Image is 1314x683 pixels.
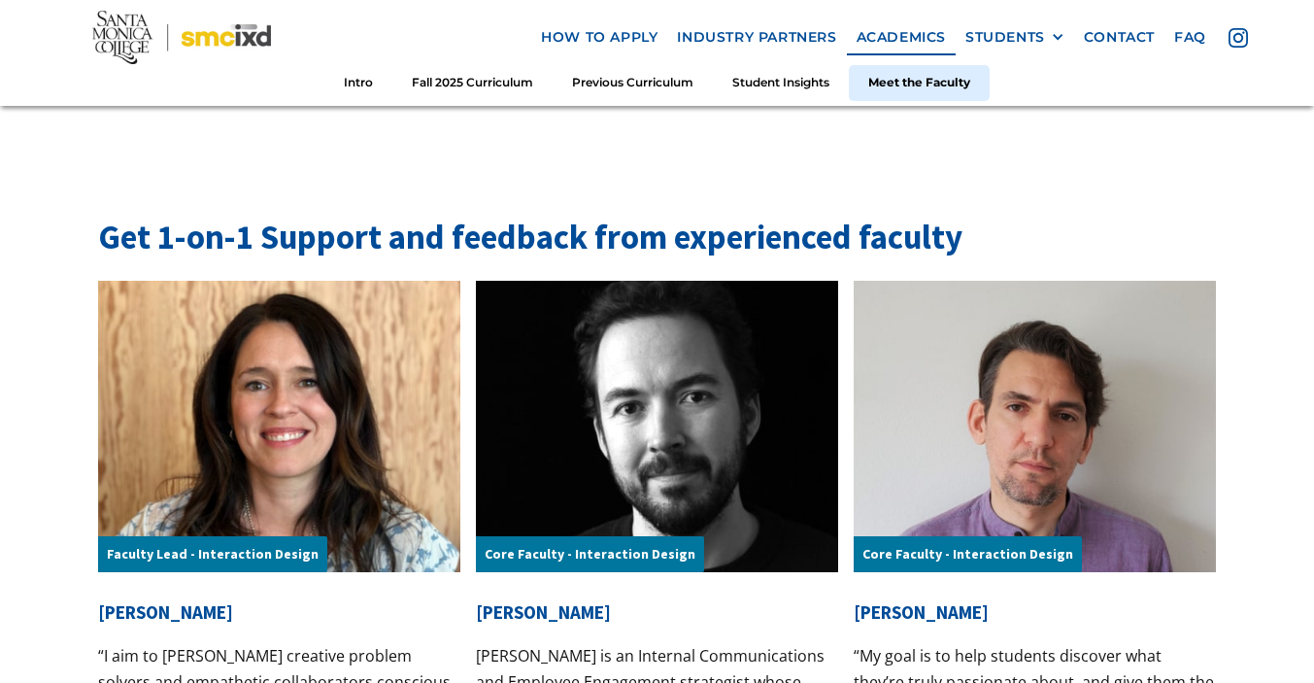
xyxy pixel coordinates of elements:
[854,536,1082,572] div: Core Faculty - Interaction Design
[98,536,327,572] div: Faculty Lead - Interaction Design
[324,65,392,101] a: Intro
[1164,19,1216,55] a: faq
[849,65,990,101] a: Meet the Faculty
[713,65,849,101] a: Student Insights
[392,65,553,101] a: Fall 2025 Curriculum
[854,601,1216,624] h3: [PERSON_NAME]
[531,19,667,55] a: how to apply
[92,11,272,63] img: Santa Monica College - SMC IxD logo
[847,19,956,55] a: Academics
[98,214,1215,261] h2: Get 1-on-1 Support and feedback from experienced faculty
[98,601,460,624] h3: [PERSON_NAME]
[1229,28,1248,48] img: icon - instagram
[476,601,838,624] h3: [PERSON_NAME]
[965,29,1064,46] div: STUDENTS
[1074,19,1164,55] a: contact
[476,536,704,572] div: Core Faculty - Interaction Design
[553,65,713,101] a: Previous Curriculum
[667,19,846,55] a: industry partners
[965,29,1045,46] div: STUDENTS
